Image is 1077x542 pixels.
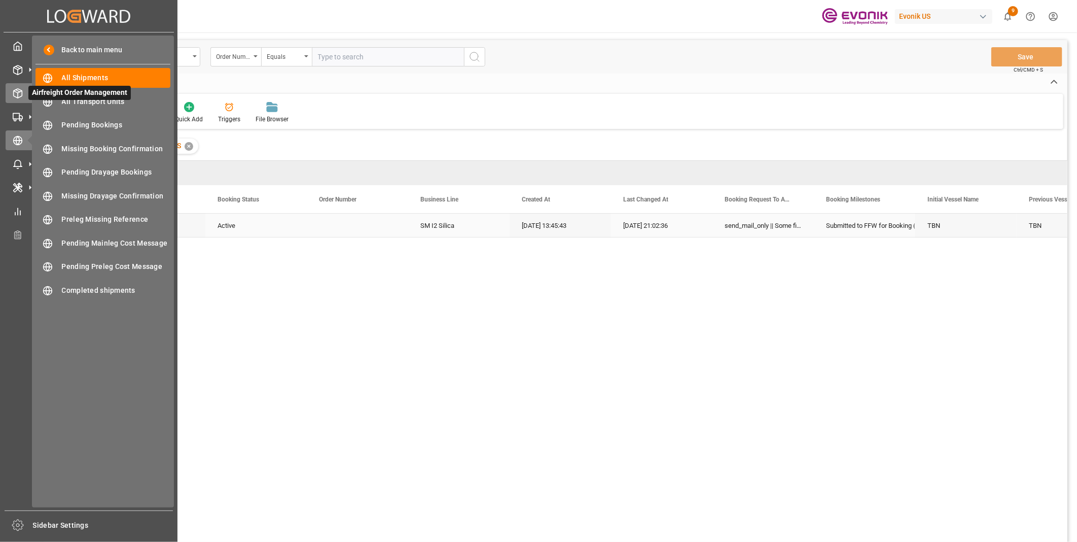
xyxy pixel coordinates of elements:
span: All Transport Units [62,96,171,107]
button: search button [464,47,485,66]
div: [DATE] 13:45:43 [510,214,611,237]
div: Active [218,214,295,238]
img: Evonik-brand-mark-Deep-Purple-RGB.jpeg_1700498283.jpeg [822,8,888,25]
a: All Transport Units [35,91,170,111]
span: Missing Booking Confirmation [62,144,171,154]
a: Pending Bookings [35,115,170,135]
button: Evonik US [895,7,996,26]
div: [DATE] 21:02:36 [611,214,712,237]
span: Last Changed At [623,196,668,203]
button: show 9 new notifications [996,5,1019,28]
div: send_mail_only || Some fields are missing in shipment_bkg_rqst schema- [['consigneeAddressZipcode']] [712,214,814,237]
div: Evonik US [895,9,992,24]
a: Completed shipments [35,280,170,300]
a: Missing Booking Confirmation [35,139,170,158]
button: open menu [261,47,312,66]
div: Submitted to FFW for Booking (Pending) [826,214,903,238]
span: Back to main menu [54,45,123,55]
div: SM I2 Silica [408,214,510,237]
div: TBN [915,214,1017,237]
a: Pending Preleg Cost Message [35,257,170,277]
button: open menu [210,47,261,66]
span: All Shipments [62,73,171,83]
a: Transport Planner [6,225,172,245]
a: Preleg Missing Reference [35,210,170,229]
span: Business Line [420,196,458,203]
div: Equals [267,50,301,61]
div: Triggers [218,115,240,124]
input: Type to search [312,47,464,66]
span: Order Number [319,196,356,203]
div: File Browser [256,115,289,124]
span: Sidebar Settings [33,520,173,531]
span: Ctrl/CMD + S [1014,66,1043,74]
div: ✕ [185,142,193,151]
span: Preleg Missing Reference [62,214,171,225]
a: Pending Mainleg Cost Message [35,233,170,253]
button: Save [991,47,1062,66]
span: Completed shipments [62,285,171,296]
span: Pending Preleg Cost Message [62,261,171,272]
span: Booking Request To ABS Error [725,196,793,203]
span: Pending Bookings [62,120,171,130]
a: My Cockpit [6,36,172,56]
span: Airfreight Order Management [28,86,131,100]
a: Missing Drayage Confirmation [35,186,170,206]
a: All Shipments [35,68,170,88]
span: Booking Milestones [826,196,880,203]
span: Pending Drayage Bookings [62,167,171,178]
span: Initial Vessel Name [927,196,979,203]
span: Created At [522,196,550,203]
span: Pending Mainleg Cost Message [62,238,171,249]
span: Missing Drayage Confirmation [62,191,171,201]
div: Quick Add [175,115,203,124]
a: Pending Drayage Bookings [35,162,170,182]
span: 9 [1008,6,1018,16]
span: Booking Status [218,196,259,203]
div: Order Number [216,50,250,61]
button: Help Center [1019,5,1042,28]
a: My Reports [6,201,172,221]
